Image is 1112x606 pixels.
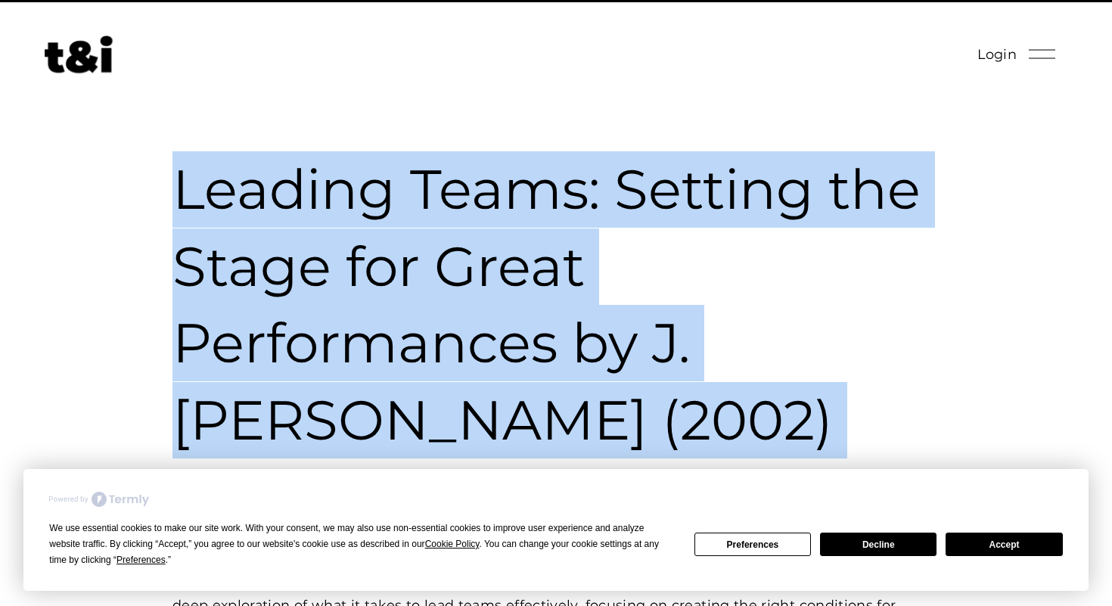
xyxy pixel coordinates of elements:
a: Login [977,42,1017,67]
img: Powered by Termly [49,492,149,507]
span: Cookie Policy [425,539,480,549]
span: Preferences [116,555,166,565]
button: Accept [946,533,1062,556]
button: Decline [820,533,937,556]
img: Future of Work Experts [45,36,113,73]
div: Cookie Consent Prompt [23,469,1089,591]
div: We use essential cookies to make our site work. With your consent, we may also use non-essential ... [49,521,676,568]
button: Preferences [694,533,811,556]
h1: Leading Teams: Setting the Stage for Great Performances by J. [PERSON_NAME] (2002) [172,151,940,458]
